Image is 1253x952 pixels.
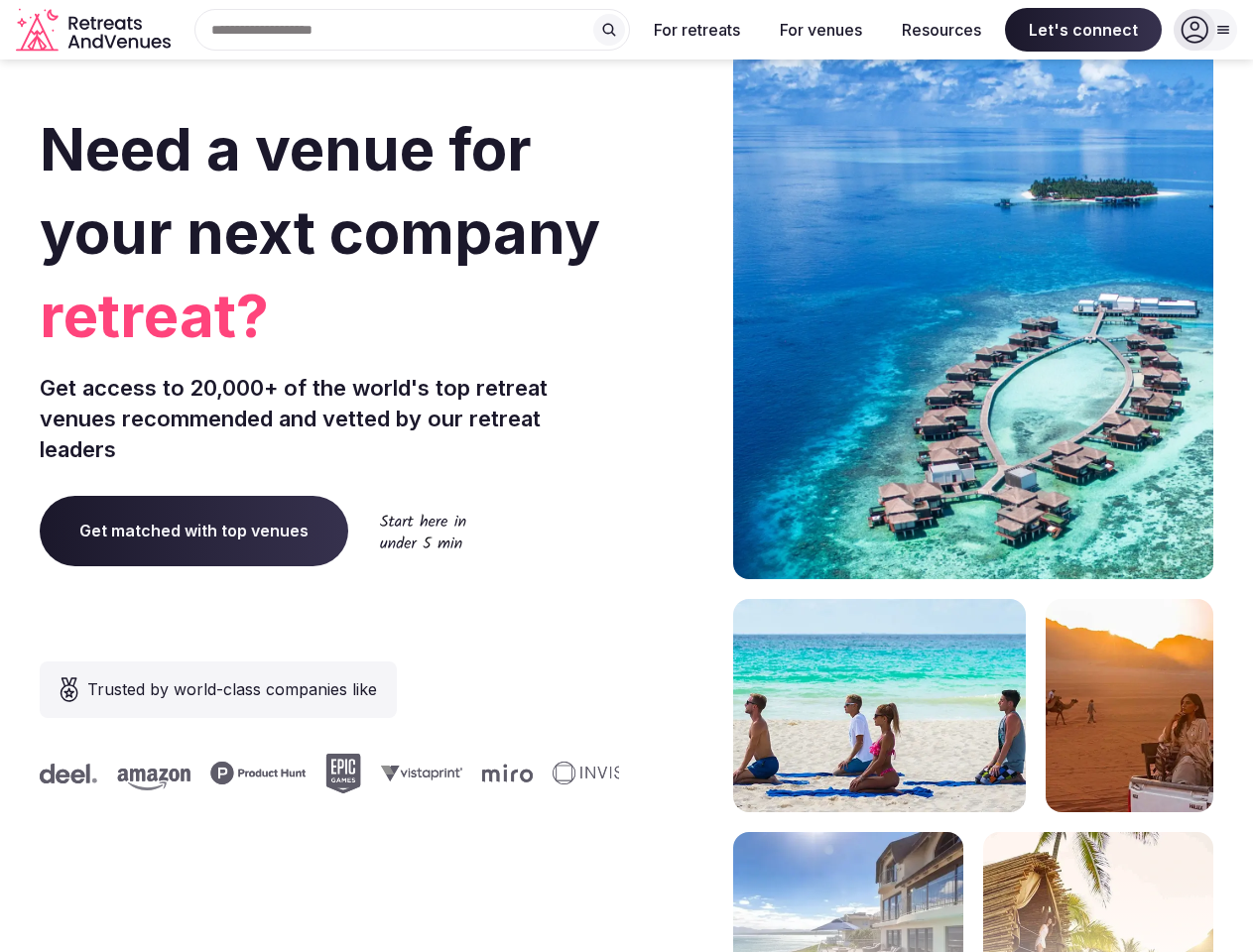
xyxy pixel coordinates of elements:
span: Trusted by world-class companies like [87,677,377,701]
span: retreat? [40,274,619,357]
span: Need a venue for your next company [40,113,600,268]
img: Start here in under 5 min [380,514,466,548]
button: For venues [764,8,878,52]
span: Let's connect [1005,8,1162,52]
svg: Invisible company logo [469,762,578,785]
p: Get access to 20,000+ of the world's top retreat venues recommended and vetted by our retreat lea... [40,373,619,464]
img: yoga on tropical beach [733,599,1026,812]
button: For retreats [638,8,756,52]
svg: Vistaprint company logo [298,765,379,781]
svg: Miro company logo [399,764,449,782]
a: Get matched with top venues [40,496,348,565]
svg: Retreats and Venues company logo [16,8,175,53]
svg: Epic Games company logo [242,754,278,793]
a: Visit the homepage [16,8,175,53]
img: woman sitting in back of truck with camels [1046,599,1213,812]
button: Resources [886,8,997,52]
